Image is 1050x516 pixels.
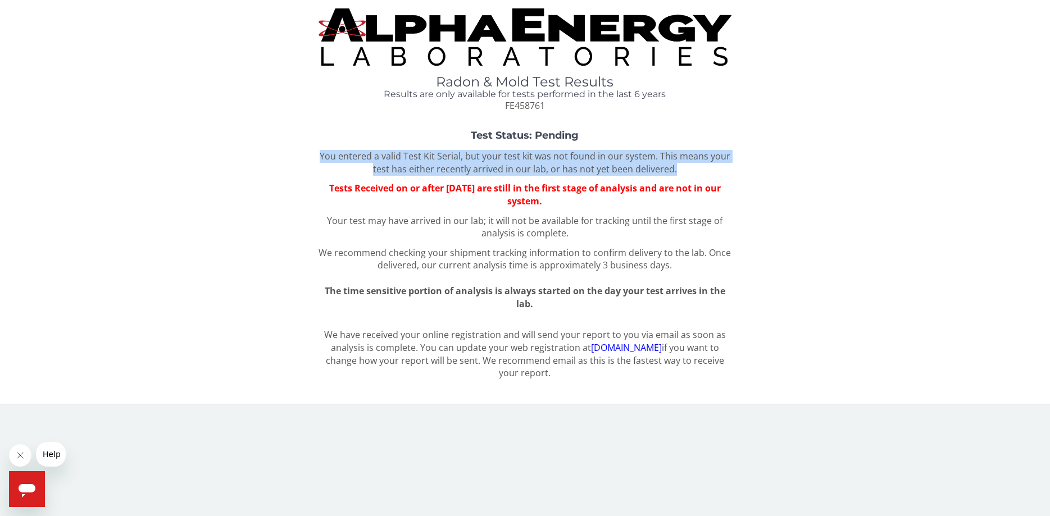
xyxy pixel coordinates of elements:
span: FE458761 [505,99,545,112]
span: Tests Received on or after [DATE] are still in the first stage of analysis and are not in our sys... [329,182,721,207]
iframe: 来自公司的消息 [36,442,66,467]
img: TightCrop.jpg [319,8,732,66]
span: Once delivered, our current analysis time is approximately 3 business days. [378,246,731,272]
strong: Test Status: Pending [471,129,579,141]
span: We recommend checking your shipment tracking information to confirm delivery to the lab. [319,246,707,259]
iframe: 关闭消息 [9,444,31,467]
iframe: 启动消息传送窗口的按钮 [9,471,45,507]
p: You entered a valid Test Kit Serial, but your test kit was not found in our system. This means yo... [319,150,732,176]
p: We have received your online registration and will send your report to you via email as soon as a... [319,328,732,380]
a: [DOMAIN_NAME] [591,341,662,354]
h1: Radon & Mold Test Results [319,75,732,89]
h4: Results are only available for tests performed in the last 6 years [319,89,732,99]
p: Your test may have arrived in our lab; it will not be available for tracking until the first stag... [319,214,732,240]
span: The time sensitive portion of analysis is always started on the day your test arrives in the lab. [325,285,725,310]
